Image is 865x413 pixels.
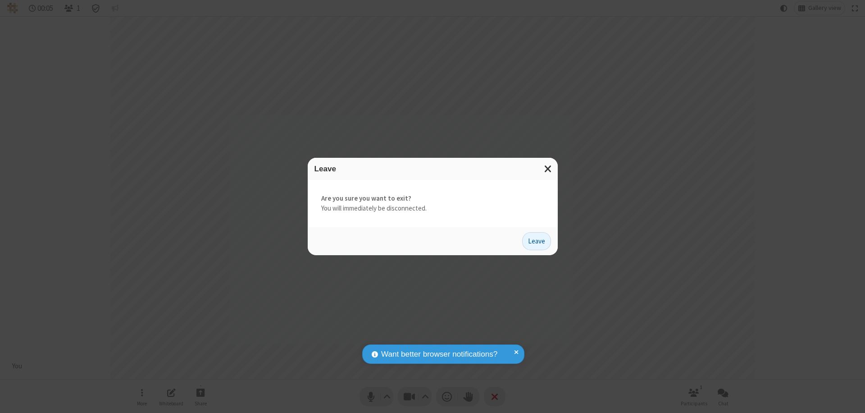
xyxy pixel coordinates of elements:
div: You will immediately be disconnected. [308,180,558,227]
h3: Leave [314,165,551,173]
strong: Are you sure you want to exit? [321,193,544,204]
span: Want better browser notifications? [381,349,497,360]
button: Leave [522,232,551,250]
button: Close modal [539,158,558,180]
